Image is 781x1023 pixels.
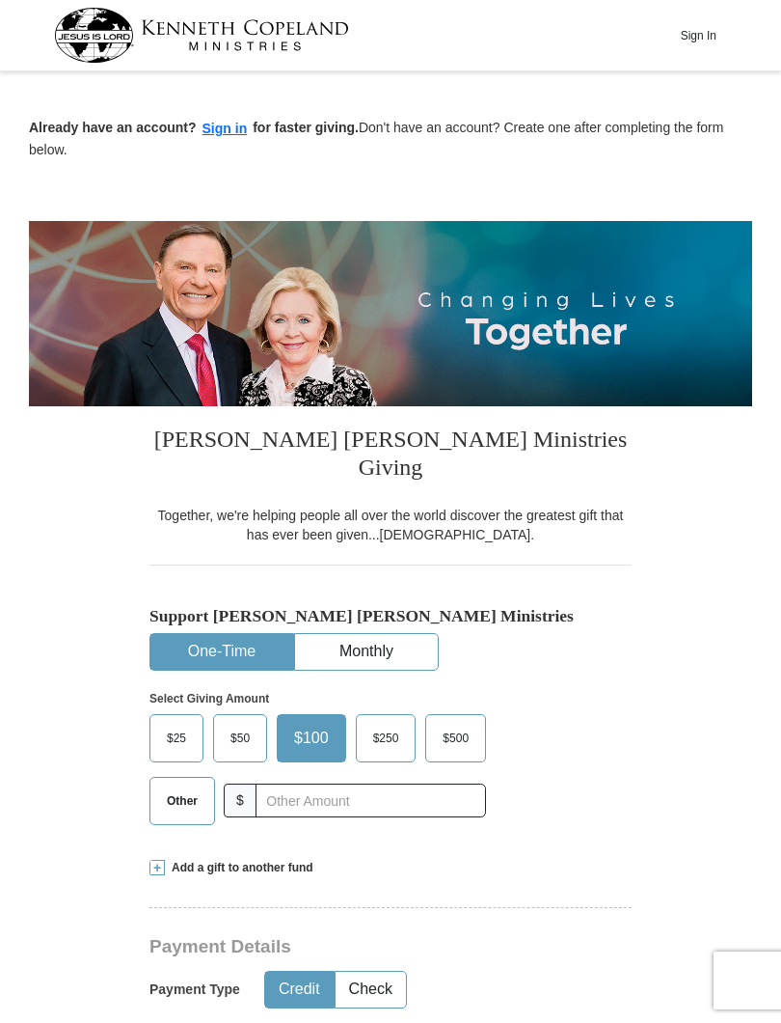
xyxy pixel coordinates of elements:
[256,784,486,817] input: Other Amount
[157,724,196,753] span: $25
[364,724,409,753] span: $250
[224,784,256,817] span: $
[336,972,406,1008] button: Check
[149,406,632,506] h3: [PERSON_NAME] [PERSON_NAME] Ministries Giving
[149,982,240,998] h5: Payment Type
[149,692,269,705] strong: Select Giving Amount
[149,606,632,626] h5: Support [PERSON_NAME] [PERSON_NAME] Ministries
[157,787,207,816] span: Other
[221,724,259,753] span: $50
[149,936,641,958] h3: Payment Details
[265,972,334,1008] button: Credit
[197,118,254,140] button: Sign in
[54,8,349,63] img: kcm-header-logo.svg
[29,118,752,159] p: Don't have an account? Create one after completing the form below.
[433,724,478,753] span: $500
[150,634,293,670] button: One-Time
[29,120,359,135] strong: Already have an account? for faster giving.
[165,860,313,876] span: Add a gift to another fund
[284,724,338,753] span: $100
[149,506,632,544] div: Together, we're helping people all over the world discover the greatest gift that has ever been g...
[669,20,727,50] button: Sign In
[295,634,438,670] button: Monthly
